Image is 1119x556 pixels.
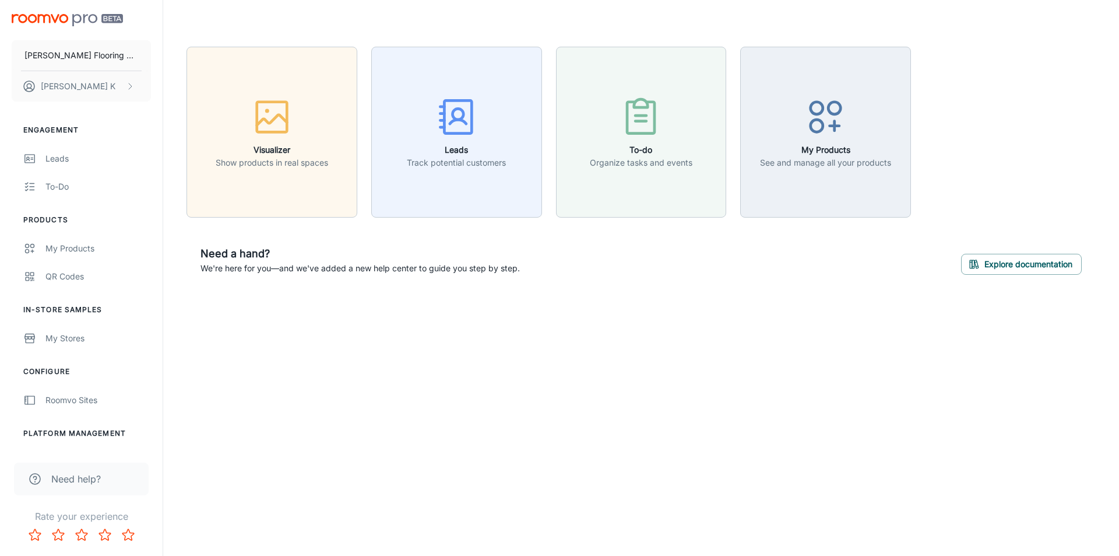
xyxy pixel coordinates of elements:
h6: Leads [407,144,506,156]
a: To-doOrganize tasks and events [556,125,727,137]
p: [PERSON_NAME] Flooring Center Inc [24,49,138,62]
button: [PERSON_NAME] Flooring Center Inc [12,40,151,71]
h6: My Products [760,144,891,156]
img: Roomvo PRO Beta [12,14,123,26]
div: To-do [45,180,151,193]
h6: To-do [590,144,692,156]
a: LeadsTrack potential customers [371,125,542,137]
button: [PERSON_NAME] K [12,71,151,102]
div: QR Codes [45,270,151,283]
button: My ProductsSee and manage all your products [740,47,911,218]
div: Leads [45,152,151,165]
p: We're here for you—and we've added a new help center to guide you step by step. [200,262,520,275]
p: Show products in real spaces [216,156,328,169]
button: To-doOrganize tasks and events [556,47,727,218]
h6: Visualizer [216,144,328,156]
div: My Products [45,242,151,255]
p: Track potential customers [407,156,506,169]
button: LeadsTrack potential customers [371,47,542,218]
p: [PERSON_NAME] K [41,80,115,93]
p: Organize tasks and events [590,156,692,169]
a: My ProductsSee and manage all your products [740,125,911,137]
button: VisualizerShow products in real spaces [186,47,357,218]
h6: Need a hand? [200,246,520,262]
p: See and manage all your products [760,156,891,169]
button: Explore documentation [961,254,1082,275]
a: Explore documentation [961,257,1082,269]
div: My Stores [45,332,151,345]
